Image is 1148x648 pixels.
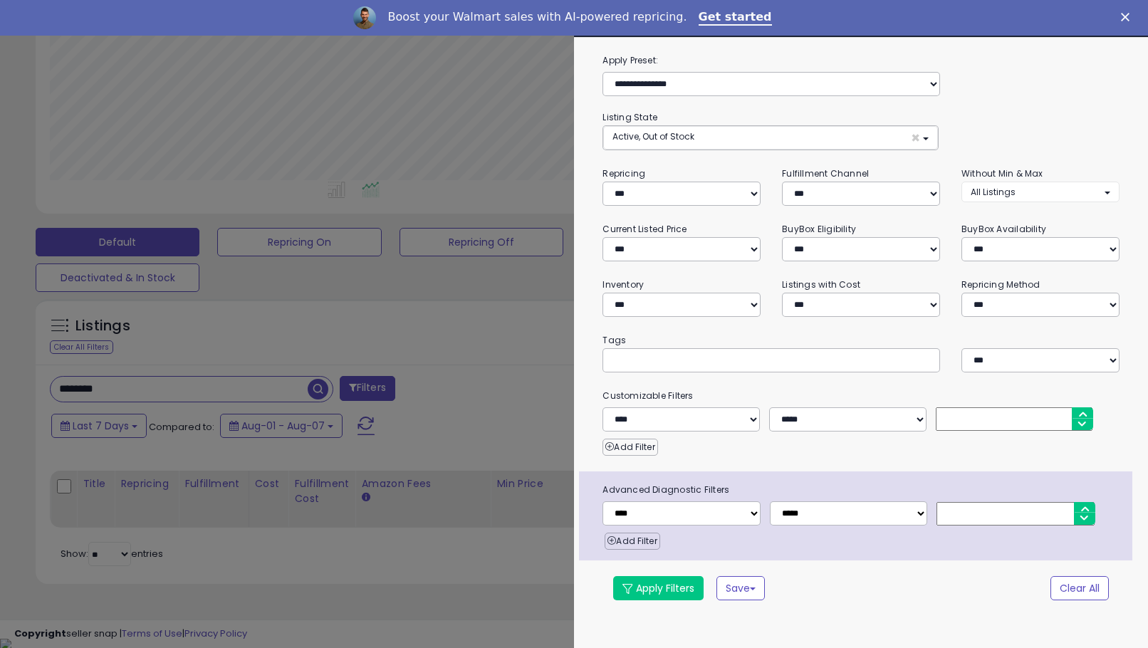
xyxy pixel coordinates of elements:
small: Listings with Cost [782,278,860,291]
button: Apply Filters [613,576,704,600]
button: All Listings [961,182,1120,202]
small: Repricing [602,167,645,179]
span: Advanced Diagnostic Filters [592,482,1132,498]
div: Close [1121,13,1135,21]
span: × [911,130,920,145]
button: Active, Out of Stock × [603,126,938,150]
span: All Listings [971,186,1016,198]
button: Add Filter [602,439,657,456]
small: Repricing Method [961,278,1040,291]
small: Current Listed Price [602,223,687,235]
small: Inventory [602,278,644,291]
button: Clear All [1050,576,1109,600]
span: Active, Out of Stock [612,130,694,142]
small: Fulfillment Channel [782,167,869,179]
a: Get started [699,10,772,26]
small: Listing State [602,111,657,123]
small: BuyBox Availability [961,223,1046,235]
button: Add Filter [605,533,659,550]
button: Save [716,576,765,600]
label: Apply Preset: [592,53,1129,68]
small: Customizable Filters [592,388,1129,404]
small: Without Min & Max [961,167,1043,179]
div: Boost your Walmart sales with AI-powered repricing. [387,10,687,24]
img: Profile image for Adrian [353,6,376,29]
small: BuyBox Eligibility [782,223,856,235]
small: Tags [592,333,1129,348]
